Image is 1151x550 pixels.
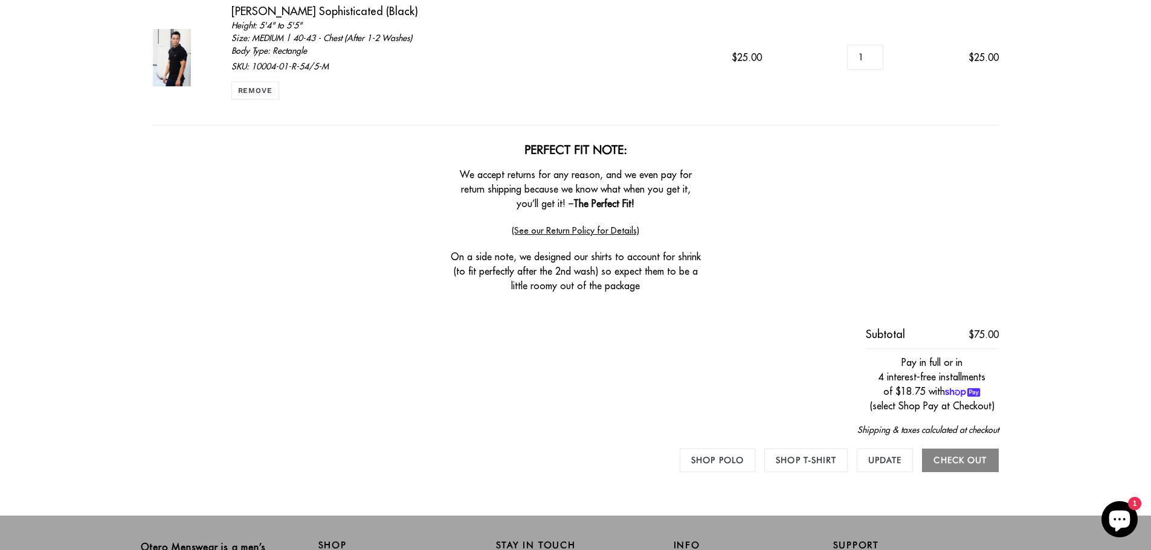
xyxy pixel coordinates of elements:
div: Height: 5'4" to 5'5" Size: MEDIUM | 40-43 - Chest (After 1-2 Washes) Body Type: Rectangle [231,19,723,60]
input: Check out [922,449,998,472]
p: We accept returns for any reason, and we even pay for return shipping because we know what when y... [449,167,703,211]
a: Shop Polo [680,449,755,472]
a: [PERSON_NAME] Sophisticated (Black) [231,4,418,18]
span: Subtotal [866,327,905,341]
div: Pay in full or in 4 interest-free installments of $18.75 with (select Shop Pay at Checkout) [866,348,999,413]
a: Shop T-Shirt [764,449,847,472]
p: SKU: 10004-01-R-54/5-M [231,60,723,73]
span: $25.00 [969,51,999,63]
inbox-online-store-chat: Shopify online store chat [1098,501,1141,540]
span: $25.00 [732,51,762,63]
a: (See our Return Policy for Details) [512,225,639,236]
p: On a side note, we designed our shirts to account for shrink (to fit perfectly after the 2nd wash... [449,249,703,293]
strong: The Perfect Fit! [573,197,634,209]
img: Otero Sophisticated (Black) - 5'4" to 5'5" / MEDIUM | 40-43 - Chest (After 1-2 Washes) / Rectangle [153,29,192,86]
a: Remove [231,82,280,100]
input: Update [857,449,914,472]
h2: Perfect Fit Note: [449,142,703,157]
div: Shipping & taxes calculated at checkout [153,413,999,449]
span: $75.00 [969,328,999,341]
